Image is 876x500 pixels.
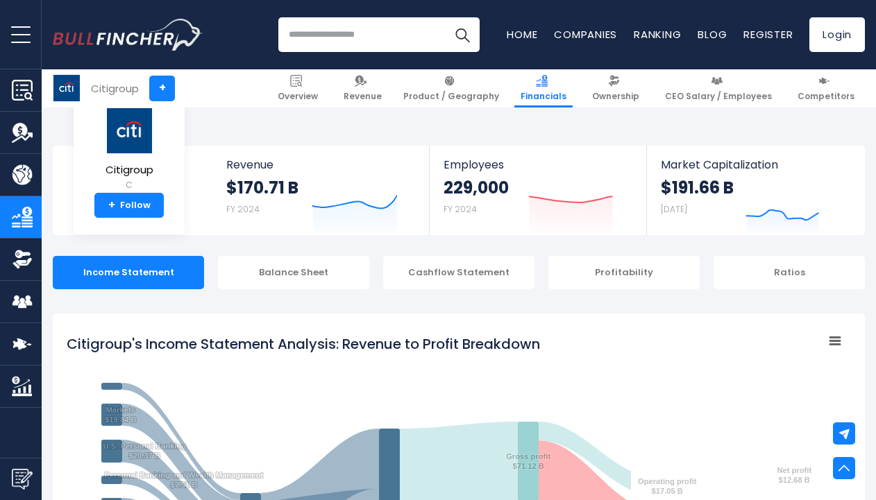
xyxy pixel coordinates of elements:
[105,107,153,154] img: C logo
[344,91,382,102] span: Revenue
[638,477,697,495] text: Operating profit $17.05 B
[506,452,550,470] text: Gross profit $71.12 B
[661,177,734,198] strong: $191.66 B
[53,75,80,101] img: C logo
[104,107,154,193] a: Citigroup C
[53,19,202,51] a: Go to homepage
[554,27,617,42] a: Companies
[714,256,865,289] div: Ratios
[53,19,203,51] img: Bullfincher logo
[548,256,700,289] div: Profitability
[514,69,573,107] a: Financials
[91,80,139,96] div: Citigroup
[445,17,480,52] button: Search
[226,158,416,171] span: Revenue
[226,203,260,215] small: FY 2024
[634,27,681,42] a: Ranking
[67,334,540,354] tspan: Citigroup's Income Statement Analysis: Revenue to Profit Breakdown
[809,17,865,52] a: Login
[53,256,204,289] div: Income Statement
[103,442,187,460] text: U.S. Personal Banking $20.37 B
[212,146,430,235] a: Revenue $170.71 B FY 2024
[149,76,175,101] a: +
[444,203,477,215] small: FY 2024
[798,91,854,102] span: Competitors
[105,164,153,176] span: Citigroup
[586,69,646,107] a: Ownership
[791,69,861,107] a: Competitors
[659,69,778,107] a: CEO Salary / Employees
[278,91,318,102] span: Overview
[383,256,534,289] div: Cashflow Statement
[430,146,646,235] a: Employees 229,000 FY 2024
[271,69,324,107] a: Overview
[218,256,369,289] div: Balance Sheet
[592,91,639,102] span: Ownership
[661,203,687,215] small: [DATE]
[403,91,499,102] span: Product / Geography
[777,466,811,484] text: Net profit $12.68 B
[94,193,164,218] a: +Follow
[105,406,136,424] text: Markets $19.84 B
[444,158,632,171] span: Employees
[105,179,153,191] small: C
[337,69,388,107] a: Revenue
[105,471,264,489] text: Personal Banking and Wealth Management $7.51 B
[698,27,727,42] a: Blog
[108,199,115,212] strong: +
[665,91,772,102] span: CEO Salary / Employees
[444,177,509,198] strong: 229,000
[743,27,793,42] a: Register
[397,69,505,107] a: Product / Geography
[226,177,298,198] strong: $170.71 B
[507,27,537,42] a: Home
[647,146,864,235] a: Market Capitalization $191.66 B [DATE]
[12,249,33,270] img: Ownership
[521,91,566,102] span: Financials
[661,158,850,171] span: Market Capitalization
